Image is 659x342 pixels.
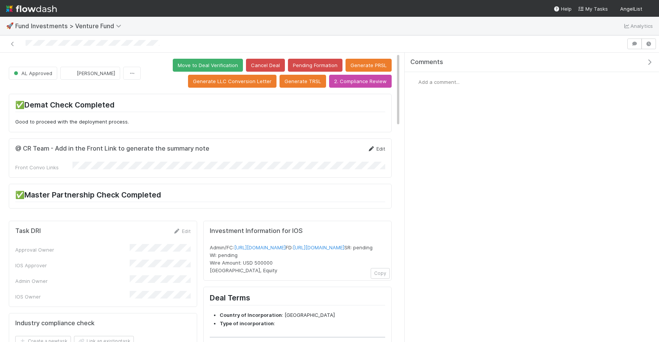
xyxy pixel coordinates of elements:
span: Add a comment... [418,79,460,85]
span: AL Approved [12,70,52,76]
button: Generate LLC Conversion Letter [188,75,276,88]
span: 🚀 [6,22,14,29]
h5: Investment Information for IOS [210,227,385,235]
h5: Task DRI [15,227,41,235]
button: Copy [371,268,390,279]
h5: Industry compliance check [15,320,95,327]
h5: @ CR Team - Add in the Front Link to generate the summary note [15,145,209,153]
span: [PERSON_NAME] [77,70,115,76]
strong: Country of Incorporation [220,312,282,318]
a: Edit [367,146,385,152]
a: My Tasks [578,5,608,13]
h2: ✅Demat Check Completed [15,100,385,112]
button: Move to Deal Verification [173,59,243,72]
div: Help [553,5,572,13]
button: Generate PRSL [346,59,392,72]
a: Edit [173,228,191,234]
a: Analytics [623,21,653,31]
button: 2. Compliance Review [329,75,392,88]
a: [URL][DOMAIN_NAME] [293,244,344,250]
div: IOS Owner [15,293,130,300]
h2: ✅Master Partnership Check Completed [15,190,385,202]
h2: Deal Terms [210,293,385,305]
div: Admin Owner [15,277,130,285]
span: Admin/FC: FD: SR: pending WI: pending Wire Amount: USD 500000 [GEOGRAPHIC_DATA], Equity [210,244,373,273]
button: Generate TRSL [280,75,326,88]
img: avatar_6cb813a7-f212-4ca3-9382-463c76e0b247.png [67,69,74,77]
img: avatar_ac990a78-52d7-40f8-b1fe-cbbd1cda261e.png [411,78,418,86]
button: AL Approved [9,67,57,80]
button: [PERSON_NAME] [60,67,120,80]
a: [URL][DOMAIN_NAME] [234,244,286,250]
strong: Type of incorporation [220,320,274,326]
li: : [GEOGRAPHIC_DATA] [220,311,385,319]
div: IOS Approver [15,262,130,269]
img: logo-inverted-e16ddd16eac7371096b0.svg [6,2,57,15]
button: Pending Formation [288,59,342,72]
img: avatar_ac990a78-52d7-40f8-b1fe-cbbd1cda261e.png [645,5,653,13]
button: Cancel Deal [246,59,285,72]
li: : [220,320,385,328]
div: Front Convo Links [15,164,72,171]
span: Fund Investments > Venture Fund [15,22,125,30]
p: Good to proceed with the deployment process. [15,118,385,126]
span: My Tasks [578,6,608,12]
span: AngelList [620,6,642,12]
div: Approval Owner [15,246,130,254]
span: Comments [410,58,443,66]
